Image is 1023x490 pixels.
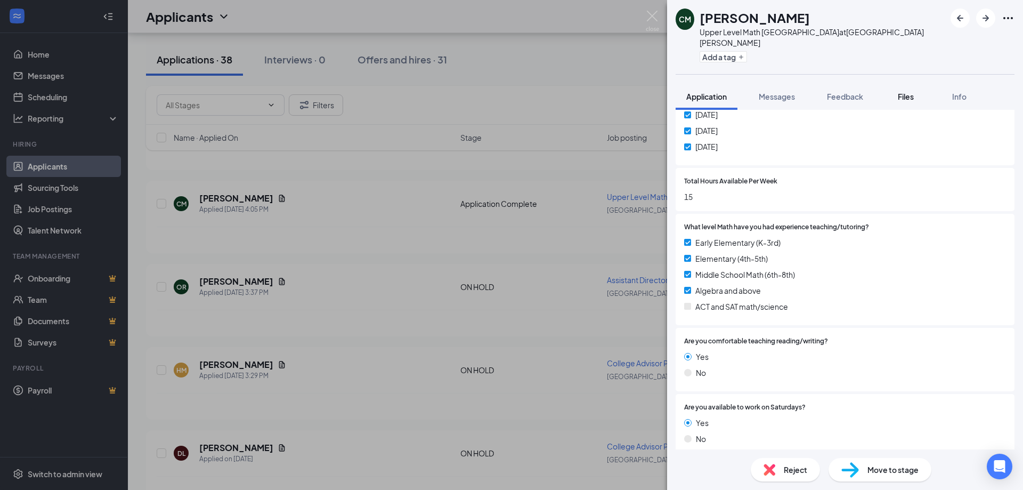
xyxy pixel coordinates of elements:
[696,351,709,363] span: Yes
[952,92,967,101] span: Info
[684,222,869,232] span: What level Math have you had experience teaching/tutoring?
[695,301,788,312] span: ACT and SAT math/science
[684,336,828,347] span: Are you comfortable teaching reading/writing?
[696,433,706,445] span: No
[827,92,863,101] span: Feedback
[987,454,1012,479] div: Open Intercom Messenger
[696,417,709,429] span: Yes
[695,141,718,152] span: [DATE]
[898,92,914,101] span: Files
[867,464,919,476] span: Move to stage
[738,54,744,60] svg: Plus
[684,191,1006,203] span: 15
[784,464,807,476] span: Reject
[759,92,795,101] span: Messages
[954,12,967,25] svg: ArrowLeftNew
[700,51,747,62] button: PlusAdd a tag
[695,109,718,121] span: [DATE]
[695,253,768,264] span: Elementary (4th-5th)
[684,403,806,413] span: Are you available to work on Saturdays?
[700,27,946,48] div: Upper Level Math [GEOGRAPHIC_DATA] at [GEOGRAPHIC_DATA][PERSON_NAME]
[979,12,992,25] svg: ArrowRight
[695,269,795,280] span: Middle School Math (6th-8th)
[695,237,781,248] span: Early Elementary (K-3rd)
[1002,12,1014,25] svg: Ellipses
[679,14,691,25] div: CM
[695,125,718,136] span: [DATE]
[976,9,995,28] button: ArrowRight
[700,9,810,27] h1: [PERSON_NAME]
[684,176,777,187] span: Total Hours Available Per Week
[951,9,970,28] button: ArrowLeftNew
[696,367,706,379] span: No
[695,285,761,296] span: Algebra and above
[686,92,727,101] span: Application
